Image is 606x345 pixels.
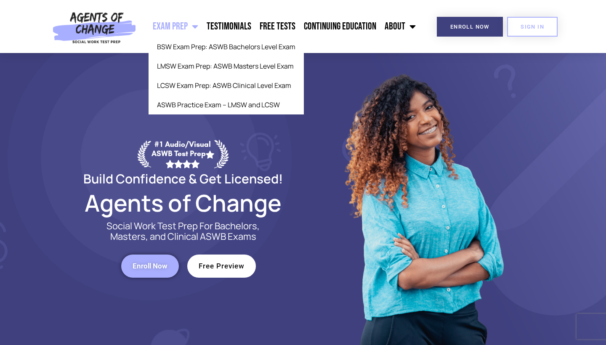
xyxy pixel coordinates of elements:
[149,16,202,37] a: Exam Prep
[450,24,489,29] span: Enroll Now
[97,221,269,242] p: Social Work Test Prep For Bachelors, Masters, and Clinical ASWB Exams
[149,37,304,56] a: BSW Exam Prep: ASWB Bachelors Level Exam
[63,172,303,185] h2: Build Confidence & Get Licensed!
[202,16,255,37] a: Testimonials
[300,16,380,37] a: Continuing Education
[151,140,214,168] div: #1 Audio/Visual ASWB Test Prep
[149,37,304,114] ul: Exam Prep
[149,76,304,95] a: LCSW Exam Prep: ASWB Clinical Level Exam
[133,263,167,270] span: Enroll Now
[121,255,179,278] a: Enroll Now
[380,16,420,37] a: About
[521,24,544,29] span: SIGN IN
[507,17,558,37] a: SIGN IN
[255,16,300,37] a: Free Tests
[149,95,304,114] a: ASWB Practice Exam – LMSW and LCSW
[199,263,245,270] span: Free Preview
[437,17,503,37] a: Enroll Now
[63,193,303,212] h2: Agents of Change
[140,16,420,37] nav: Menu
[187,255,256,278] a: Free Preview
[149,56,304,76] a: LMSW Exam Prep: ASWB Masters Level Exam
